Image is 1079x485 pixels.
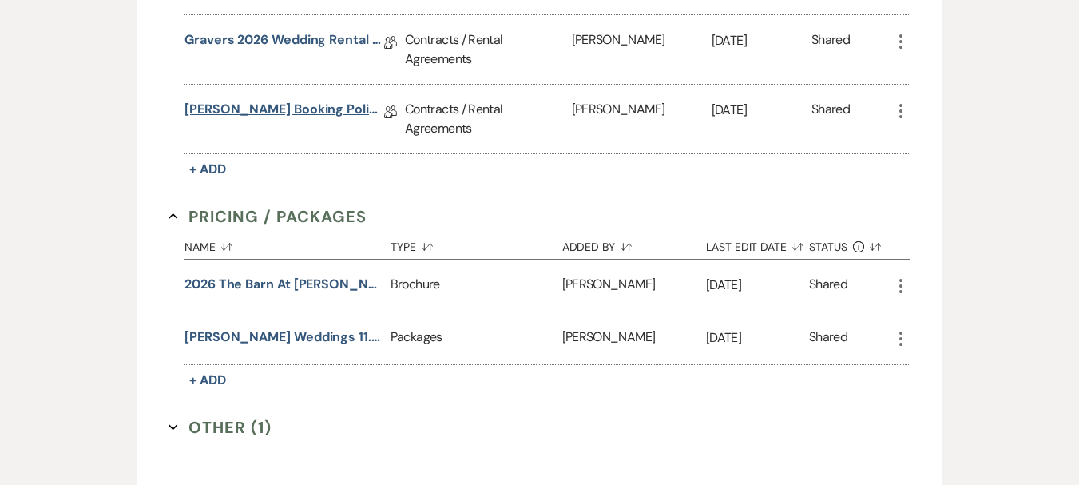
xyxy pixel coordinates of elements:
button: 2026 The Barn at [PERSON_NAME] Wedding [184,275,384,294]
span: Status [809,241,847,252]
p: [DATE] [712,30,811,51]
button: Pricing / Packages [169,205,367,229]
button: + Add [184,369,231,392]
button: Name [184,229,391,259]
span: + Add [189,372,226,388]
div: Brochure [391,260,562,312]
div: Shared [809,328,847,349]
div: Contracts / Rental Agreements [405,15,572,84]
p: [DATE] [712,100,811,121]
span: + Add [189,161,226,177]
button: + Add [184,158,231,181]
a: Gravers 2026 Wedding Rental Agreement [184,30,384,55]
div: [PERSON_NAME] [562,312,706,364]
button: Added By [562,229,706,259]
button: Type [391,229,562,259]
div: Shared [811,30,850,69]
div: [PERSON_NAME] [572,85,712,153]
p: [DATE] [706,275,809,296]
a: [PERSON_NAME] Booking Policy [184,100,384,125]
div: Contracts / Rental Agreements [405,85,572,153]
button: Last Edit Date [706,229,809,259]
button: Status [809,229,891,259]
button: Other (1) [169,415,272,439]
div: [PERSON_NAME] [562,260,706,312]
p: [DATE] [706,328,809,348]
div: Shared [811,100,850,138]
div: Shared [809,275,847,296]
div: Packages [391,312,562,364]
button: [PERSON_NAME] Weddings 11.24 [184,328,384,347]
div: [PERSON_NAME] [572,15,712,84]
